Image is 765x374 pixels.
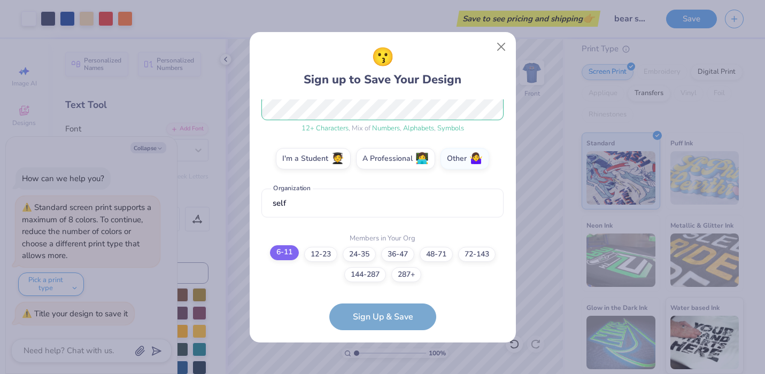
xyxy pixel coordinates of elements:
div: , Mix of , , [261,123,504,134]
label: 36-47 [381,247,414,262]
label: 287+ [391,267,421,282]
button: Close [491,36,511,57]
span: 🧑‍🎓 [331,152,344,165]
span: 😗 [372,44,394,71]
label: Members in Your Org [350,233,415,244]
label: 48-71 [420,247,453,262]
div: Sign up to Save Your Design [304,44,461,89]
label: 12-23 [304,247,337,262]
span: Alphabets [403,123,434,133]
span: 👩‍💻 [415,152,429,165]
span: Numbers [372,123,400,133]
label: Other [441,148,489,169]
span: 🤷‍♀️ [469,152,483,165]
label: A Professional [356,148,435,169]
label: 144-287 [344,267,386,282]
label: I'm a Student [276,148,351,169]
span: 12 + Characters [302,123,349,133]
label: 6-11 [270,245,299,260]
label: 72-143 [458,247,496,262]
span: Symbols [437,123,464,133]
label: 24-35 [343,247,376,262]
